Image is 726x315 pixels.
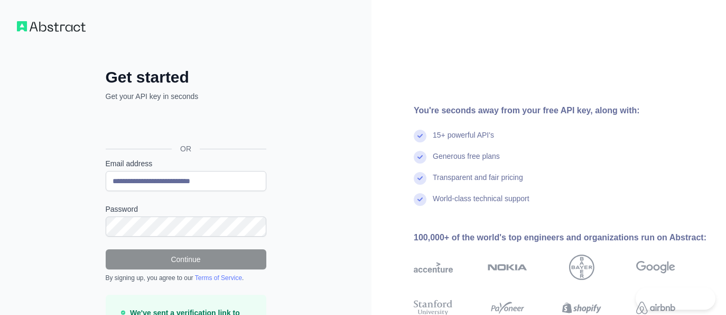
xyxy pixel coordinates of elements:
[433,130,494,151] div: 15+ powerful API's
[569,255,594,280] img: bayer
[414,172,426,185] img: check mark
[106,249,266,269] button: Continue
[414,104,709,117] div: You're seconds away from your free API key, along with:
[414,193,426,206] img: check mark
[636,287,715,310] iframe: Toggle Customer Support
[414,130,426,142] img: check mark
[195,274,242,282] a: Terms of Service
[636,255,675,280] img: google
[414,151,426,164] img: check mark
[433,172,523,193] div: Transparent and fair pricing
[433,151,500,172] div: Generous free plans
[106,91,266,102] p: Get your API key in seconds
[414,231,709,244] div: 100,000+ of the world's top engineers and organizations run on Abstract:
[17,21,86,32] img: Workflow
[488,255,527,280] img: nokia
[100,113,269,137] iframe: Sign in with Google Button
[106,158,266,169] label: Email address
[106,68,266,87] h2: Get started
[106,274,266,282] div: By signing up, you agree to our .
[433,193,529,214] div: World-class technical support
[106,204,266,214] label: Password
[172,143,200,154] span: OR
[414,255,453,280] img: accenture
